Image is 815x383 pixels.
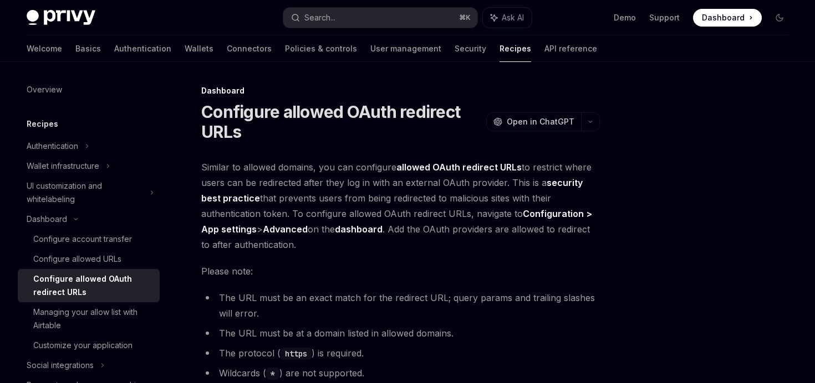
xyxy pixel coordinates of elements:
[201,85,600,96] div: Dashboard
[649,12,680,23] a: Support
[500,35,531,62] a: Recipes
[27,83,62,96] div: Overview
[75,35,101,62] a: Basics
[27,139,78,153] div: Authentication
[227,35,272,62] a: Connectors
[544,35,597,62] a: API reference
[18,229,160,249] a: Configure account transfer
[18,302,160,335] a: Managing your allow list with Airtable
[185,35,213,62] a: Wallets
[33,252,121,266] div: Configure allowed URLs
[304,11,335,24] div: Search...
[201,345,600,361] li: The protocol ( ) is required.
[201,102,482,142] h1: Configure allowed OAuth redirect URLs
[27,213,67,226] div: Dashboard
[33,272,153,299] div: Configure allowed OAuth redirect URLs
[27,117,58,131] h5: Recipes
[285,35,357,62] a: Policies & controls
[459,13,471,22] span: ⌘ K
[33,339,133,352] div: Customize your application
[614,12,636,23] a: Demo
[370,35,441,62] a: User management
[201,159,600,252] span: Similar to allowed domains, you can configure to restrict where users can be redirected after the...
[27,159,99,173] div: Wallet infrastructure
[396,162,522,173] strong: allowed OAuth redirect URLs
[18,249,160,269] a: Configure allowed URLs
[201,263,600,279] span: Please note:
[33,306,153,332] div: Managing your allow list with Airtable
[27,10,95,25] img: dark logo
[201,290,600,321] li: The URL must be an exact match for the redirect URL; query params and trailing slashes will error.
[18,335,160,355] a: Customize your application
[263,224,308,235] strong: Advanced
[283,8,477,28] button: Search...⌘K
[455,35,486,62] a: Security
[27,35,62,62] a: Welcome
[335,224,383,235] a: dashboard
[771,9,788,27] button: Toggle dark mode
[507,116,574,127] span: Open in ChatGPT
[486,112,581,131] button: Open in ChatGPT
[18,269,160,302] a: Configure allowed OAuth redirect URLs
[27,179,143,206] div: UI customization and whitelabeling
[693,9,762,27] a: Dashboard
[114,35,171,62] a: Authentication
[281,348,312,360] code: https
[502,12,524,23] span: Ask AI
[201,365,600,381] li: Wildcards ( ) are not supported.
[27,359,94,372] div: Social integrations
[33,232,132,246] div: Configure account transfer
[18,80,160,100] a: Overview
[201,325,600,341] li: The URL must be at a domain listed in allowed domains.
[702,12,745,23] span: Dashboard
[483,8,532,28] button: Ask AI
